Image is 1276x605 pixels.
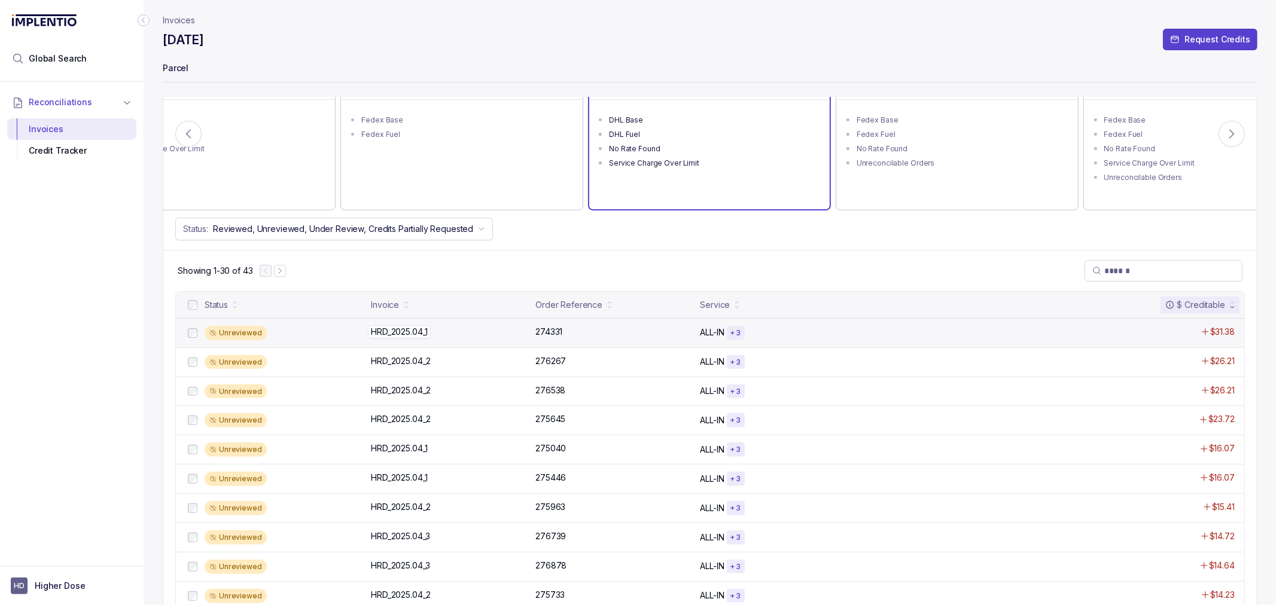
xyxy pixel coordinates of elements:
p: Status: [183,223,208,235]
p: $14.23 [1210,589,1235,601]
p: Request Credits [1184,33,1250,45]
p: ALL-IN [700,589,724,601]
div: Unreviewed [205,560,267,574]
div: Reconciliations [7,116,136,164]
p: ALL-IN [700,560,724,572]
p: $26.21 [1210,355,1235,367]
p: + 3 [730,474,741,484]
div: Service [700,299,730,311]
div: Collapse Icon [136,13,151,27]
p: HRD_2025.04_1 [371,442,428,454]
button: User initialsHigher Dose [11,577,133,594]
p: $14.64 [1209,560,1235,572]
p: Parcel [163,57,1257,81]
p: ALL-IN [700,444,724,456]
div: DHL Fuel [114,129,322,140]
div: Service Charge Over Limit [609,157,817,169]
div: UPS Base [114,157,322,169]
p: + 3 [730,357,741,367]
div: Fedex Fuel [857,129,1065,140]
p: HRD_2025.04_2 [371,501,431,513]
input: checkbox-checkbox [188,328,197,338]
div: DHL Fuel [609,129,817,140]
p: $16.07 [1209,472,1235,484]
p: ALL-IN [700,473,724,485]
p: + 3 [730,562,741,572]
div: $ Creditable [1165,299,1225,311]
p: HRD_2025.04_3 [371,530,430,542]
div: Status [205,299,228,311]
div: Order Reference [535,299,602,311]
div: Remaining page entries [178,265,252,277]
button: Reconciliations [7,89,136,115]
p: 275733 [535,589,565,601]
span: Reconciliations [29,96,92,108]
div: Unreviewed [205,501,267,515]
p: ALL-IN [700,385,724,397]
div: Unreviewed [205,384,267,399]
p: Showing 1-30 of 43 [178,265,252,277]
nav: breadcrumb [163,14,195,26]
a: Invoices [163,14,195,26]
p: + 3 [730,533,741,542]
div: Unreconcilable Orders [857,157,1065,169]
p: HRD_2025.04_3 [371,560,430,572]
h4: [DATE] [163,32,203,48]
p: ALL-IN [700,326,724,338]
div: Unreviewed [205,442,267,457]
p: 276739 [535,530,566,542]
p: 276878 [535,560,567,572]
p: $16.07 [1209,442,1235,454]
div: Unreviewed [205,355,267,369]
p: HRD_2025.04_1 [368,325,431,338]
div: Credit Tracker [17,140,127,161]
div: Invoice [371,299,399,311]
div: DHL Base [609,114,817,126]
p: + 3 [730,591,741,601]
p: HRD_2025.04_2 [371,413,431,425]
div: Invoices [17,118,127,140]
p: $23.72 [1208,413,1235,425]
div: Fedex Base [857,114,1065,126]
p: 275963 [535,501,565,513]
input: checkbox-checkbox [188,562,197,572]
p: 275446 [535,472,566,484]
input: checkbox-checkbox [188,533,197,542]
p: 274331 [535,326,562,338]
p: 275040 [535,442,566,454]
input: checkbox-checkbox [188,415,197,425]
div: Unreviewed [205,530,267,545]
span: Global Search [29,53,87,65]
p: + 3 [730,445,741,454]
div: Unreviewed [205,326,267,340]
div: Unreviewed [205,589,267,603]
p: 276538 [535,384,565,396]
input: checkbox-checkbox [188,445,197,454]
p: $26.21 [1210,384,1235,396]
p: Reviewed, Unreviewed, Under Review, Credits Partially Requested [213,223,473,235]
div: Service Charge Over Limit [114,143,322,155]
div: No Rate Found [857,143,1065,155]
p: $14.72 [1210,530,1235,542]
p: ALL-IN [700,356,724,368]
p: HRD_2025.04_2 [371,384,431,396]
input: checkbox-checkbox [188,474,197,484]
p: $15.41 [1212,501,1235,513]
p: + 3 [730,328,741,338]
input: checkbox-checkbox [188,591,197,601]
div: UPS Fuel [114,172,322,184]
div: Fedex Fuel [361,129,570,140]
div: No Rate Found [609,143,817,155]
input: checkbox-checkbox [188,357,197,367]
button: Next Page [274,265,286,277]
p: HRD_2025.04_2 [371,355,431,367]
p: $31.38 [1210,326,1235,338]
div: DHL Base [114,114,322,126]
p: + 3 [730,503,741,513]
div: Unreviewed [205,413,267,427]
p: ALL-IN [700,414,724,426]
p: + 3 [730,387,741,396]
button: Status:Reviewed, Unreviewed, Under Review, Credits Partially Requested [175,218,493,240]
p: + 3 [730,415,741,425]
